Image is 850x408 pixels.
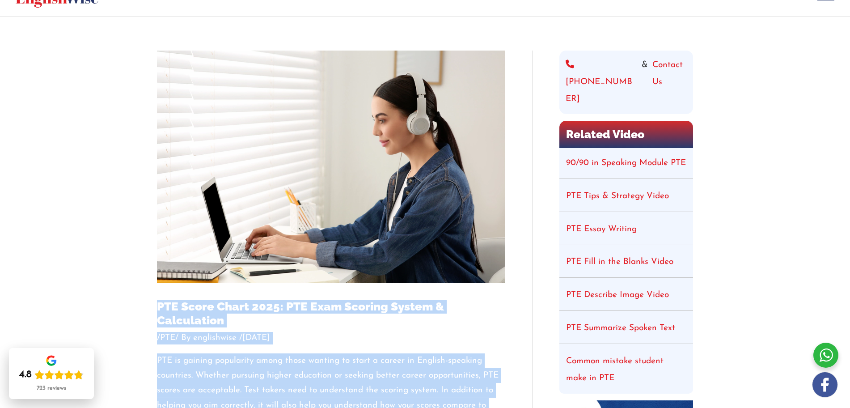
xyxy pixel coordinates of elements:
[19,369,32,381] div: 4.8
[157,300,505,327] h1: PTE Score Chart 2025: PTE Exam Scoring System & Calculation
[193,334,237,342] span: englishwise
[812,372,837,397] img: white-facebook.png
[566,159,686,167] a: 90/90 in Speaking Module PTE
[566,357,664,382] a: Common mistake student make in PTE
[566,192,669,200] a: PTE Tips & Strategy Video
[652,57,687,108] a: Contact Us
[37,385,66,392] div: 723 reviews
[566,258,673,266] a: PTE Fill in the Blanks Video
[559,121,693,148] h2: Related Video
[193,334,239,342] a: englishwise
[157,332,505,344] div: / / By /
[566,57,637,108] a: [PHONE_NUMBER]
[566,324,675,332] a: PTE Summarize Spoken Text
[566,57,687,108] div: &
[242,334,270,342] span: [DATE]
[19,369,84,381] div: Rating: 4.8 out of 5
[160,334,175,342] a: PTE
[566,225,637,234] a: PTE Essay Writing
[566,291,669,299] a: PTE Describe Image Video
